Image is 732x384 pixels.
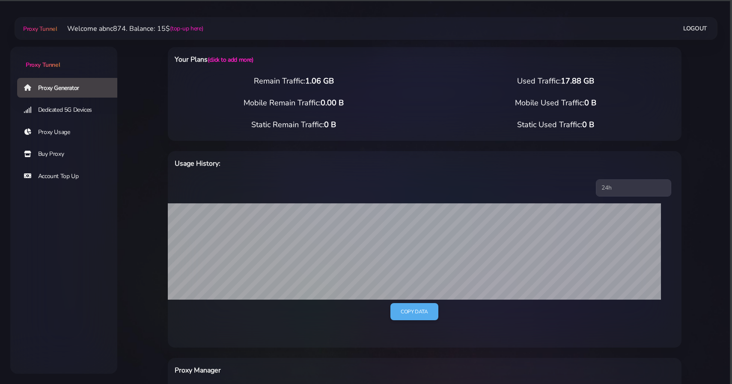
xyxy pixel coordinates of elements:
[175,365,462,376] h6: Proxy Manager
[305,76,334,86] span: 1.06 GB
[163,75,425,87] div: Remain Traffic:
[17,167,124,186] a: Account Top Up
[321,98,344,108] span: 0.00 B
[561,76,594,86] span: 17.88 GB
[57,24,203,34] li: Welcome abnc874. Balance: 15$
[582,119,594,130] span: 0 B
[584,98,596,108] span: 0 B
[690,342,721,373] iframe: Webchat Widget
[17,144,124,164] a: Buy Proxy
[163,97,425,109] div: Mobile Remain Traffic:
[208,56,253,64] a: (click to add more)
[425,75,687,87] div: Used Traffic:
[683,21,707,36] a: Logout
[175,54,462,65] h6: Your Plans
[17,78,124,98] a: Proxy Generator
[21,22,57,36] a: Proxy Tunnel
[17,100,124,120] a: Dedicated 5G Devices
[170,24,203,33] a: (top-up here)
[10,47,117,69] a: Proxy Tunnel
[26,61,60,69] span: Proxy Tunnel
[23,25,57,33] span: Proxy Tunnel
[163,119,425,131] div: Static Remain Traffic:
[425,119,687,131] div: Static Used Traffic:
[175,158,462,169] h6: Usage History:
[17,122,124,142] a: Proxy Usage
[324,119,336,130] span: 0 B
[425,97,687,109] div: Mobile Used Traffic:
[390,303,438,321] a: Copy data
